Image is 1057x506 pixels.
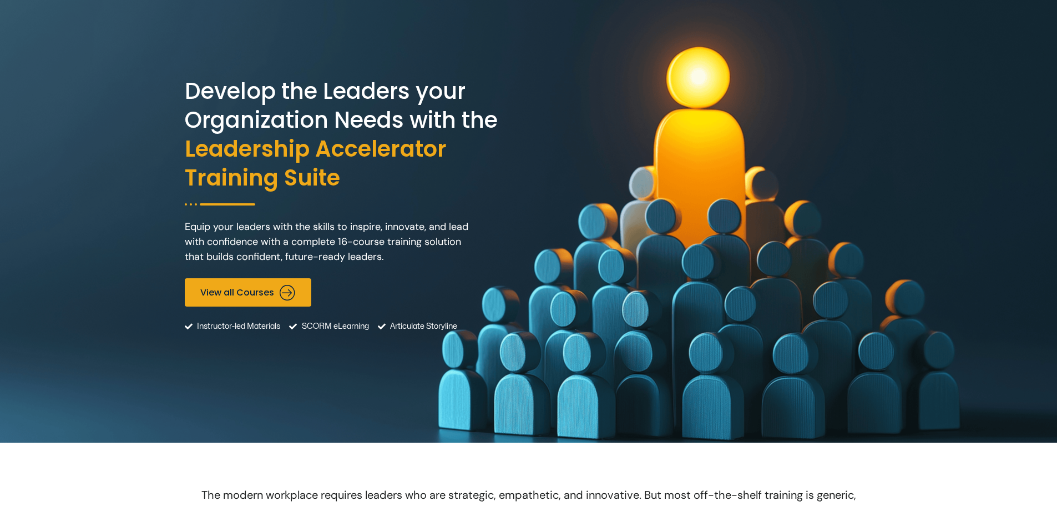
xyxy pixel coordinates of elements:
span: Articulate Storyline [387,312,457,340]
h2: Develop the Leaders your Organization Needs with the [185,77,526,192]
span: Leadership Accelerator Training Suite [185,134,526,192]
span: Instructor-led Materials [194,312,280,340]
span: SCORM eLearning [299,312,369,340]
p: Equip your leaders with the skills to inspire, innovate, and lead with confidence with a complete... [185,219,478,264]
span: View all Courses [200,287,274,298]
a: View all Courses [185,278,311,307]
